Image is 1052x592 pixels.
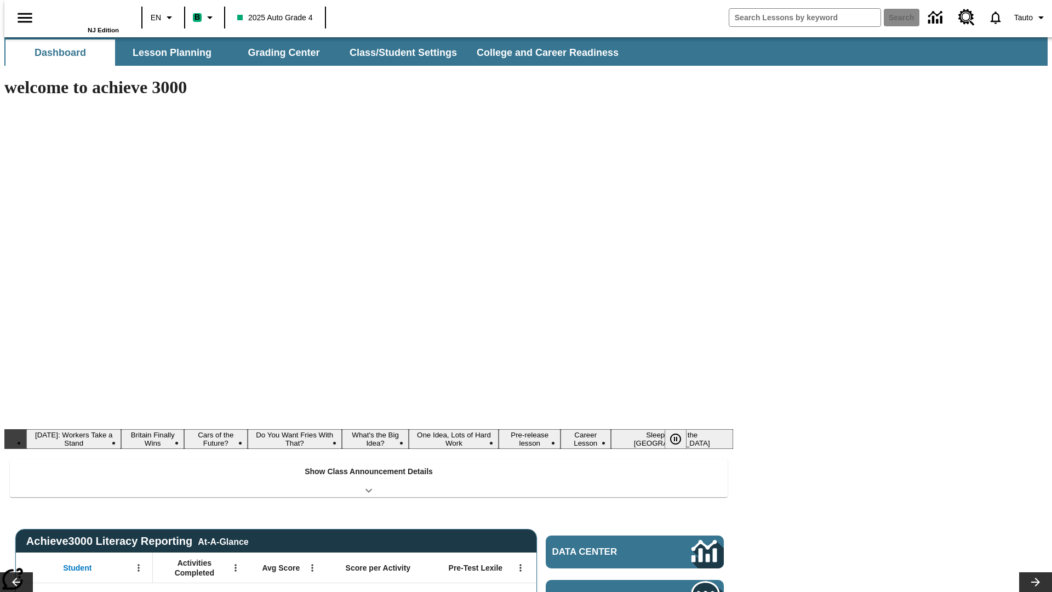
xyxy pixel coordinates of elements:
div: Home [48,4,119,33]
h1: welcome to achieve 3000 [4,77,733,98]
button: College and Career Readiness [468,39,627,66]
span: NJ Edition [88,27,119,33]
button: Lesson Planning [117,39,227,66]
button: Slide 8 Career Lesson [561,429,611,449]
a: Home [48,5,119,27]
span: Data Center [552,547,655,557]
span: EN [151,12,161,24]
div: SubNavbar [4,39,628,66]
div: Show Class Announcement Details [10,459,728,497]
span: B [195,10,200,24]
a: Resource Center, Will open in new tab [952,3,981,32]
button: Pause [665,429,687,449]
button: Boost Class color is mint green. Change class color [188,8,221,27]
span: Activities Completed [158,558,231,578]
button: Open Menu [227,560,244,576]
span: Avg Score [262,563,300,573]
button: Slide 1 Labor Day: Workers Take a Stand [26,429,121,449]
button: Slide 2 Britain Finally Wins [121,429,184,449]
button: Slide 7 Pre-release lesson [499,429,561,449]
span: Score per Activity [346,563,411,573]
button: Open Menu [304,560,321,576]
button: Dashboard [5,39,115,66]
button: Lesson carousel, Next [1019,572,1052,592]
button: Open Menu [512,560,529,576]
button: Profile/Settings [1010,8,1052,27]
button: Slide 4 Do You Want Fries With That? [248,429,342,449]
span: Tauto [1014,12,1033,24]
button: Slide 9 Sleepless in the Animal Kingdom [611,429,733,449]
button: Grading Center [229,39,339,66]
a: Data Center [922,3,952,33]
div: Pause [665,429,697,449]
span: 2025 Auto Grade 4 [237,12,313,24]
a: Notifications [981,3,1010,32]
button: Language: EN, Select a language [146,8,181,27]
div: SubNavbar [4,37,1048,66]
div: At-A-Glance [198,535,248,547]
input: search field [729,9,881,26]
button: Open side menu [9,2,41,34]
button: Slide 3 Cars of the Future? [184,429,248,449]
button: Open Menu [130,560,147,576]
button: Slide 6 One Idea, Lots of Hard Work [409,429,499,449]
p: Show Class Announcement Details [305,466,433,477]
span: Pre-Test Lexile [449,563,503,573]
span: Achieve3000 Literacy Reporting [26,535,249,548]
span: Student [63,563,92,573]
button: Slide 5 What's the Big Idea? [342,429,409,449]
button: Class/Student Settings [341,39,466,66]
a: Data Center [546,536,724,568]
